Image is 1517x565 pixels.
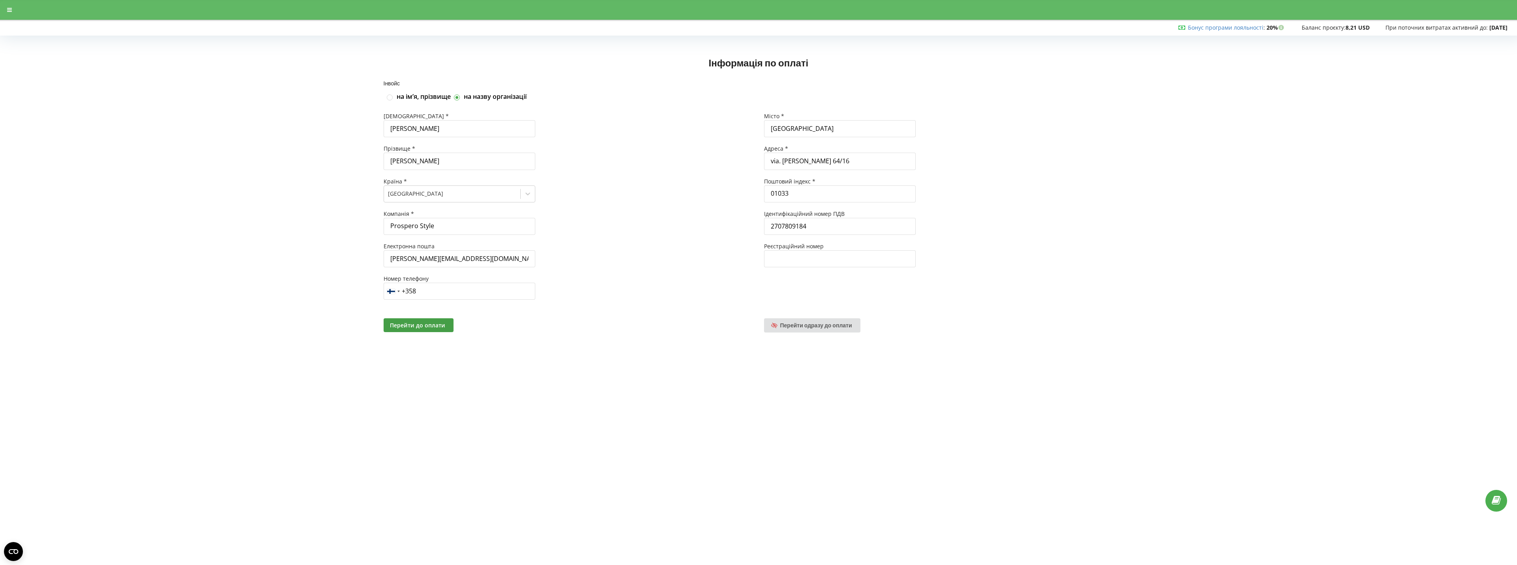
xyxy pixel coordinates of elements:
span: : [1188,24,1265,31]
label: на імʼя, прізвище [397,93,451,101]
span: Поштовий індекс * [764,178,815,185]
span: При поточних витратах активний до: [1385,24,1488,31]
span: Інформація по оплаті [709,57,808,68]
span: [DEMOGRAPHIC_DATA] * [384,112,449,120]
a: Бонус програми лояльності [1188,24,1263,31]
div: Telephone country code [384,283,402,299]
strong: 8,21 USD [1346,24,1370,31]
span: Ідентифікаційний номер ПДВ [764,210,845,217]
span: Реєстраційний номер [764,242,824,250]
strong: 20% [1267,24,1286,31]
span: Перейти до оплати [390,321,445,329]
span: Місто * [764,112,784,120]
span: Компанія * [384,210,414,217]
span: Електронна пошта [384,242,435,250]
span: Прізвище * [384,145,415,152]
span: Баланс проєкту: [1302,24,1346,31]
span: Інвойс [384,80,400,87]
button: Перейти до оплати [384,318,454,332]
span: Адреса * [764,145,788,152]
a: Перейти одразу до оплати [764,318,860,333]
span: Номер телефону [384,275,429,282]
span: Країна * [384,178,407,185]
button: Open CMP widget [4,542,23,561]
label: на назву організації [464,93,527,101]
strong: [DATE] [1489,24,1508,31]
span: Перейти одразу до оплати [780,322,852,329]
